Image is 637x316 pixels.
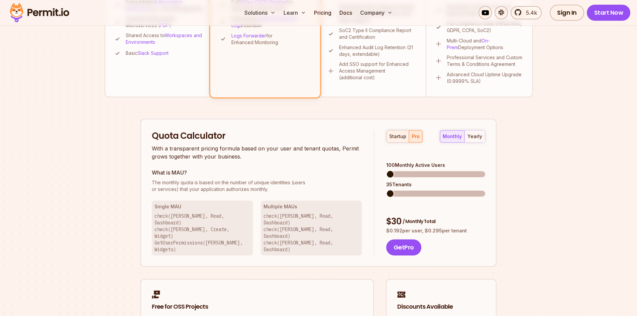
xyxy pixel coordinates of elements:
a: Slack Support [137,50,169,56]
button: Learn [281,6,309,19]
button: GetPro [386,239,421,255]
p: Advanced Cloud Uptime Upgrade (0.9999% SLA) [447,71,524,85]
div: 35 Tenants [386,181,485,188]
a: Sign In [550,5,584,21]
a: Logs Forwarder [231,33,266,38]
a: 5.4k [511,6,542,19]
span: 5.4k [522,9,537,17]
p: or services) that your application authorizes monthly. [152,179,362,193]
p: Basic [126,50,169,57]
a: PDP [160,22,169,28]
p: Multi-Cloud and Deployment Options [447,37,524,51]
button: Company [357,6,395,19]
p: SoC2 Type II Compliance Report and Certification [339,27,418,40]
a: Pricing [311,6,334,19]
a: Docs [337,6,355,19]
h2: Discounts Available [397,303,485,311]
h3: What is MAU? [152,169,362,177]
p: With a transparent pricing formula based on your user and tenant quotas, Permit grows together wi... [152,144,362,161]
p: Professional Services and Custom Terms & Conditions Agreement [447,54,524,68]
p: Add SSO support for Enhanced Access Management (additional cost) [339,61,418,81]
p: Enhanced Audit Log Retention (21 days, extendable) [339,44,418,58]
div: startup [389,133,406,140]
p: Full Compliance Suite (HIPAA BAA, GDPR, CCPA, SoC2) [447,20,524,34]
p: $ 0.192 per user, $ 0.295 per tenant [386,227,485,234]
p: check([PERSON_NAME], Read, Dashboard) check([PERSON_NAME], Create, Widget) GetUserPermissions([PE... [154,213,250,253]
h3: Multiple MAUs [263,203,359,210]
h3: Single MAU [154,203,250,210]
img: Permit logo [7,1,72,24]
button: Solutions [242,6,278,19]
p: check([PERSON_NAME], Read, Dashboard) check([PERSON_NAME], Read, Dashboard) check([PERSON_NAME], ... [263,213,359,253]
span: The monthly quota is based on the number of unique identities (users [152,179,362,186]
a: On-Prem [447,38,490,50]
h2: Free for OSS Projects [152,303,362,311]
div: yearly [467,133,482,140]
p: for Enhanced Monitoring [231,32,311,46]
div: $ 30 [386,216,485,228]
span: / Monthly Total [403,218,435,225]
h2: Quota Calculator [152,130,362,142]
div: 100 Monthly Active Users [386,162,485,169]
p: Shared Access to [126,32,204,45]
a: Start Now [587,5,631,21]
